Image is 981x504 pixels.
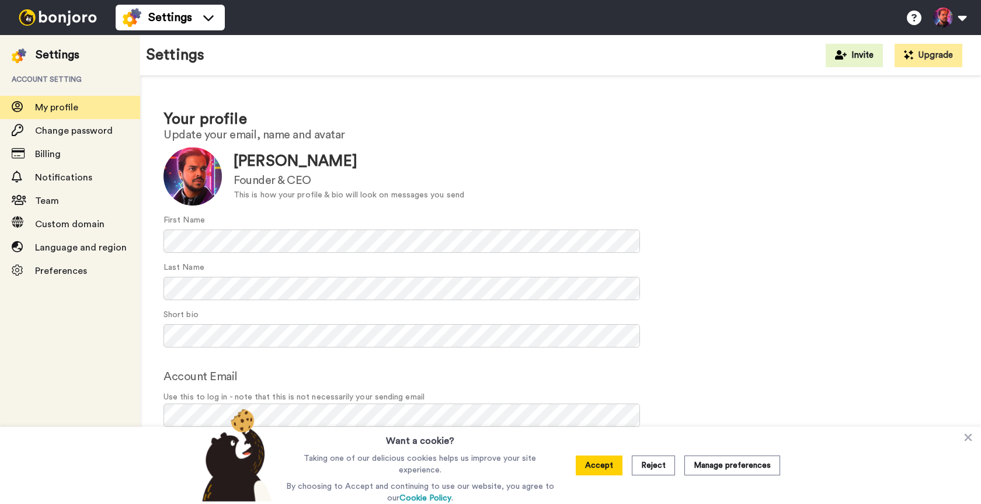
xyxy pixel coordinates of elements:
div: Founder & CEO [234,172,464,189]
span: Team [35,196,59,206]
img: bear-with-cookie.png [192,408,278,502]
button: Upgrade [895,44,962,67]
a: Cookie Policy [399,494,451,502]
div: [PERSON_NAME] [234,151,464,172]
span: Settings [148,9,192,26]
p: By choosing to Accept and continuing to use our website, you agree to our . [283,481,557,504]
span: Custom domain [35,220,105,229]
button: Manage preferences [684,456,780,475]
label: Account Email [163,368,238,385]
h1: Your profile [163,111,958,128]
img: bj-logo-header-white.svg [14,9,102,26]
button: Invite [826,44,883,67]
p: Taking one of our delicious cookies helps us improve your site experience. [283,453,557,476]
span: Language and region [35,243,127,252]
span: Change password [35,126,113,135]
span: Preferences [35,266,87,276]
span: Use this to log in - note that this is not necessarily your sending email [163,391,958,404]
div: Settings [36,47,79,63]
span: Notifications [35,173,92,182]
label: First Name [163,214,205,227]
img: settings-colored.svg [123,8,141,27]
h3: Want a cookie? [386,427,454,448]
span: Billing [35,150,61,159]
label: Short bio [163,309,199,321]
h1: Settings [146,47,204,64]
img: settings-colored.svg [12,48,26,63]
div: This is how your profile & bio will look on messages you send [234,189,464,201]
button: Accept [576,456,622,475]
label: Last Name [163,262,204,274]
span: My profile [35,103,78,112]
button: Reject [632,456,675,475]
h2: Update your email, name and avatar [163,128,958,141]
